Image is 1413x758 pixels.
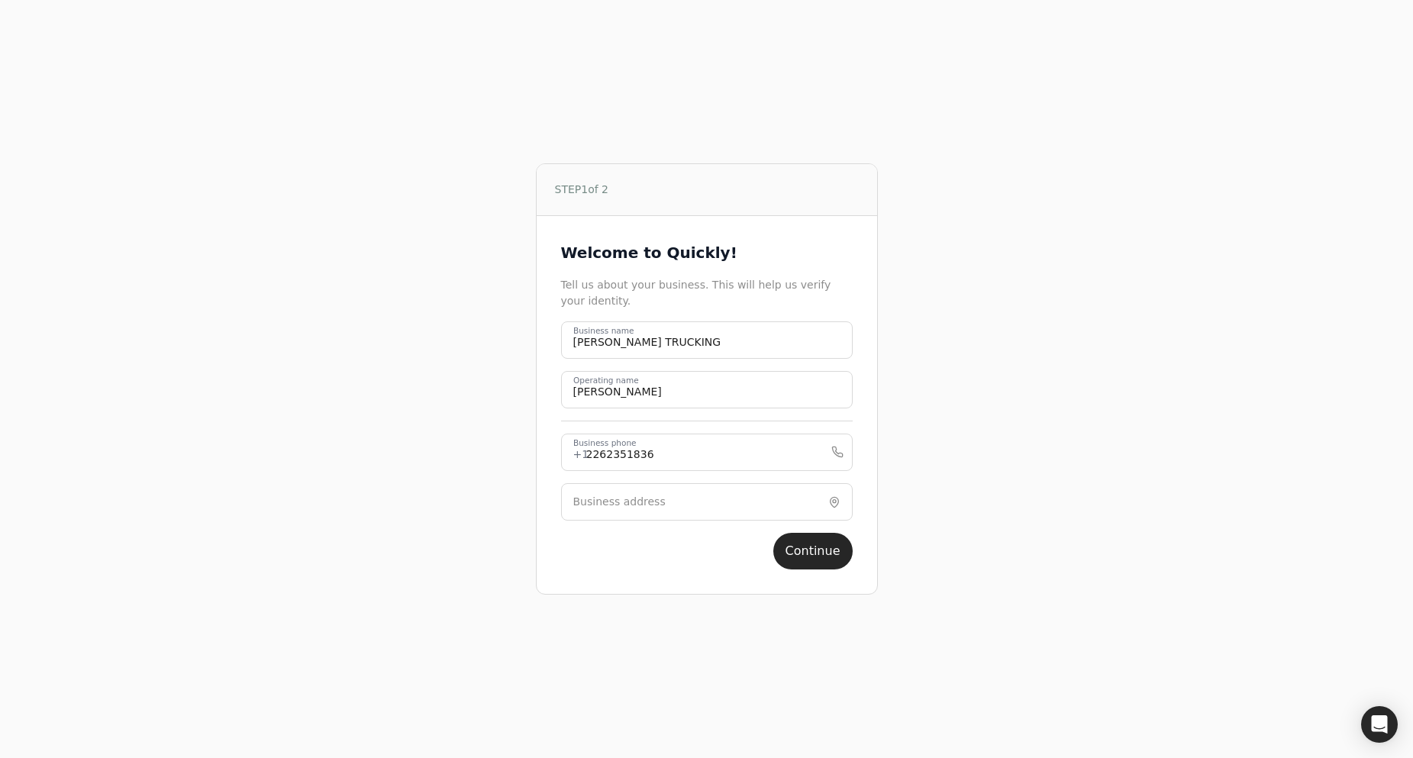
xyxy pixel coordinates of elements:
label: Business name [573,325,634,337]
span: STEP 1 of 2 [555,182,609,198]
div: Open Intercom Messenger [1361,706,1398,743]
div: Welcome to Quickly! [561,240,853,265]
label: Operating name [573,375,639,387]
label: Business address [573,494,666,510]
label: Business phone [573,437,637,450]
div: Tell us about your business. This will help us verify your identity. [561,277,853,309]
button: Continue [773,533,853,569]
